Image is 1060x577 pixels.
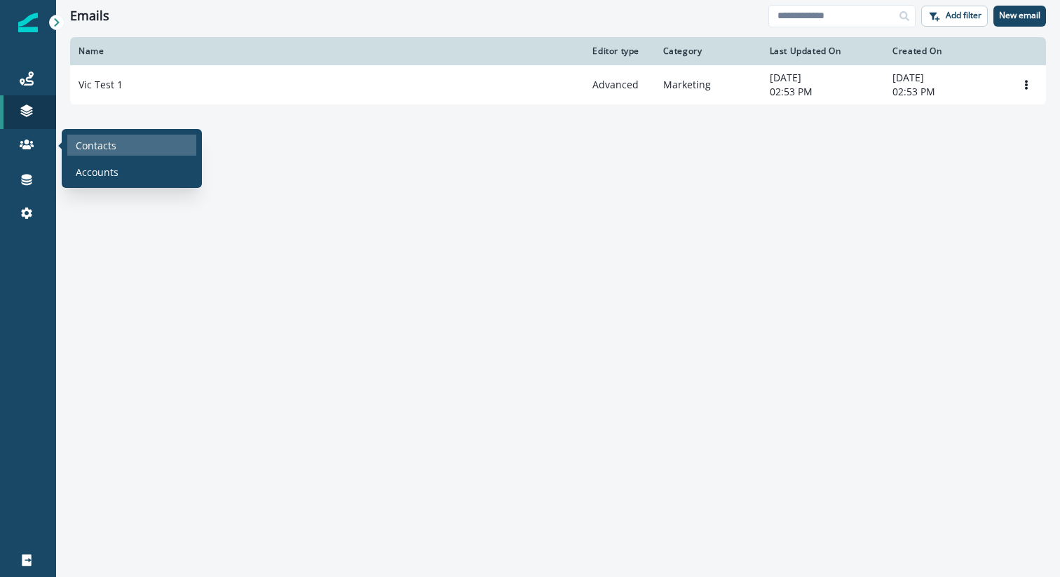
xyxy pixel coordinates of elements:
p: 02:53 PM [892,85,998,99]
div: Editor type [592,46,646,57]
div: Last Updated On [770,46,876,57]
p: 02:53 PM [770,85,876,99]
p: Add filter [946,11,981,20]
p: New email [999,11,1040,20]
a: Contacts [67,135,196,156]
td: Advanced [584,65,654,104]
div: Category [663,46,753,57]
img: Inflection [18,13,38,32]
a: Accounts [67,161,196,182]
p: Contacts [76,138,116,153]
button: Options [1015,74,1038,95]
div: Name [79,46,576,57]
p: [DATE] [892,71,998,85]
button: Add filter [921,6,988,27]
h1: Emails [70,8,109,24]
div: Created On [892,46,998,57]
p: Vic Test 1 [79,78,123,92]
td: Marketing [655,65,761,104]
button: New email [993,6,1046,27]
p: [DATE] [770,71,876,85]
p: Accounts [76,165,118,179]
a: Vic Test 1AdvancedMarketing[DATE]02:53 PM[DATE]02:53 PMOptions [70,65,1046,104]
